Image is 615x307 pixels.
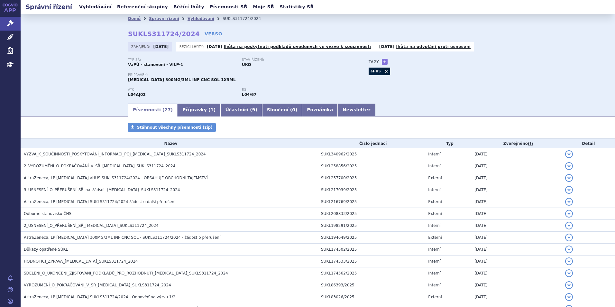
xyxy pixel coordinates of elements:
span: Externí [428,295,442,299]
span: 2_USNESENÍ_O_PŘERUŠENÍ_SŘ_ULTOMIRIS_SUKLS311724_2024 [24,223,159,228]
th: Název [21,139,318,148]
td: [DATE] [471,232,562,244]
abbr: (?) [528,142,533,146]
span: AstraZeneca, LP Ultomiris SUKLS311724/2024 - Odpověď na výzvu 1/2 [24,295,175,299]
span: 9 [252,107,255,112]
td: SUKL198291/2025 [318,220,425,232]
td: SUKL217039/2025 [318,184,425,196]
p: ATC: [128,88,235,92]
td: [DATE] [471,148,562,160]
th: Detail [562,139,615,148]
a: Referenční skupiny [115,3,170,11]
td: [DATE] [471,244,562,256]
strong: UKO [242,62,251,67]
span: Externí [428,200,442,204]
span: AstraZeneca, LP Ultomiris SUKLS311724/2024 žádost o další přerušení [24,200,175,204]
a: Písemnosti SŘ [208,3,249,11]
span: Odborné stanovisko ČHS [24,211,71,216]
span: Externí [428,235,442,240]
p: Přípravek: [128,73,356,77]
strong: [DATE] [379,44,395,49]
span: Externí [428,176,442,180]
span: 27 [164,107,170,112]
strong: [DATE] [153,44,169,49]
span: AstraZeneca, LP Ultomiris aHUS SUKLS311724/2024 - OBSAHUJE OBCHODNÍ TAJEMSTVÍ [24,176,208,180]
h2: Správní řízení [21,2,77,11]
button: detail [565,186,573,194]
strong: ravulizumab [242,92,256,97]
span: Zahájeno: [131,44,151,49]
span: Externí [428,211,442,216]
td: [DATE] [471,291,562,303]
td: SUKL257700/2025 [318,172,425,184]
td: SUKL340962/2025 [318,148,425,160]
td: [DATE] [471,208,562,220]
th: Číslo jednací [318,139,425,148]
span: Stáhnout všechny písemnosti (zip) [137,125,213,130]
button: detail [565,293,573,301]
a: Písemnosti (27) [128,104,178,116]
td: SUKL174502/2025 [318,244,425,256]
a: VERSO [205,31,222,37]
span: 3_USNESENÍ_O_PŘERUŠENÍ_SŘ_na_žádsot_ULTOMIRIS_SUKLS311724_2024 [24,188,180,192]
h3: Tagy [369,58,379,66]
span: VYROZUMĚNÍ_O_POKRAČOVÁNÍ_V_SŘ_ULTOMIRIS_SUKLS311724_2024 [24,283,171,287]
button: detail [565,210,573,218]
span: 1 [210,107,214,112]
span: VÝZVA_K_SOUČINNOSTI_POSKYTOVÁNÍ_INFORMACÍ_POJ_ULTOMIRIS_SUKLS311724_2024 [24,152,206,156]
strong: [DATE] [207,44,222,49]
td: [DATE] [471,220,562,232]
td: SUKL86393/2025 [318,279,425,291]
li: SUKLS311724/2024 [223,14,269,23]
strong: SUKLS311724/2024 [128,30,200,38]
a: Účastníci (9) [220,104,262,116]
a: Vyhledávání [77,3,114,11]
a: Stáhnout všechny písemnosti (zip) [128,123,216,132]
td: SUKL174533/2025 [318,256,425,267]
th: Typ [425,139,471,148]
p: Stav řízení: [242,58,349,62]
td: SUKL174562/2025 [318,267,425,279]
span: AstraZeneca, LP ULTOMIRIS 300MG/3ML INF CNC SOL - SUKLS311724/2024 - žádost o přerušení [24,235,220,240]
span: Interní [428,223,441,228]
a: Newsletter [338,104,375,116]
span: SDĚLENÍ_O_UKONČENÍ_ZJIŠŤOVÁNÍ_PODKLADŮ_PRO_ROZHODNUTÍ_ULTOMIRIS_SUKLS311724_2024 [24,271,228,275]
a: Vyhledávání [188,16,214,21]
td: SUKL194649/2025 [318,232,425,244]
td: SUKL216769/2025 [318,196,425,208]
td: [DATE] [471,184,562,196]
button: detail [565,234,573,241]
button: detail [565,162,573,170]
a: lhůta na poskytnutí podkladů uvedených ve výzvě k součinnosti [224,44,371,49]
span: Interní [428,259,441,264]
button: detail [565,222,573,229]
a: Poznámka [302,104,338,116]
a: Moje SŘ [251,3,276,11]
a: lhůta na odvolání proti usnesení [396,44,471,49]
span: 0 [292,107,295,112]
button: detail [565,246,573,253]
strong: VaPÚ - stanovení - VILP-1 [128,62,183,67]
span: Důkazy opatřené SÚKL [24,247,68,252]
button: detail [565,174,573,182]
span: 2_VYROZUMĚNÍ_O_POKRAČOVÁNÍ_V_SŘ_ULTOMIRIS_SUKLS311724_2024 [24,164,175,168]
td: SUKL208833/2025 [318,208,425,220]
strong: RAVULIZUMAB [128,92,146,97]
p: - [207,44,371,49]
span: Běžící lhůty: [179,44,205,49]
th: Zveřejněno [471,139,562,148]
p: RS: [242,88,349,92]
td: [DATE] [471,172,562,184]
a: Běžící lhůty [171,3,206,11]
span: Interní [428,188,441,192]
td: [DATE] [471,256,562,267]
span: HODNOTÍCÍ_ZPRÁVA_ULTOMIRIS_SUKLS311724_2024 [24,259,138,264]
span: Interní [428,247,441,252]
span: Interní [428,152,441,156]
button: detail [565,150,573,158]
span: Interní [428,164,441,168]
span: Interní [428,283,441,287]
a: Správní řízení [149,16,179,21]
td: SUKL258856/2025 [318,160,425,172]
td: [DATE] [471,160,562,172]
